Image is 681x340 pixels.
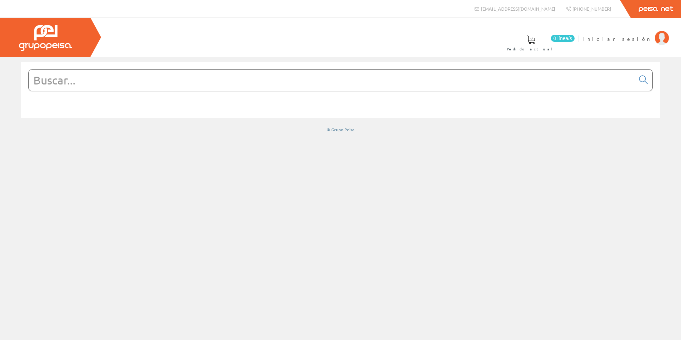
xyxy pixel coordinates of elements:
span: [PHONE_NUMBER] [572,6,611,12]
span: Iniciar sesión [582,35,651,42]
span: Pedido actual [507,45,555,53]
input: Buscar... [29,70,635,91]
img: Grupo Peisa [19,25,72,51]
span: 0 línea/s [551,35,575,42]
a: Iniciar sesión [582,29,669,36]
div: © Grupo Peisa [21,127,660,133]
span: [EMAIL_ADDRESS][DOMAIN_NAME] [481,6,555,12]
